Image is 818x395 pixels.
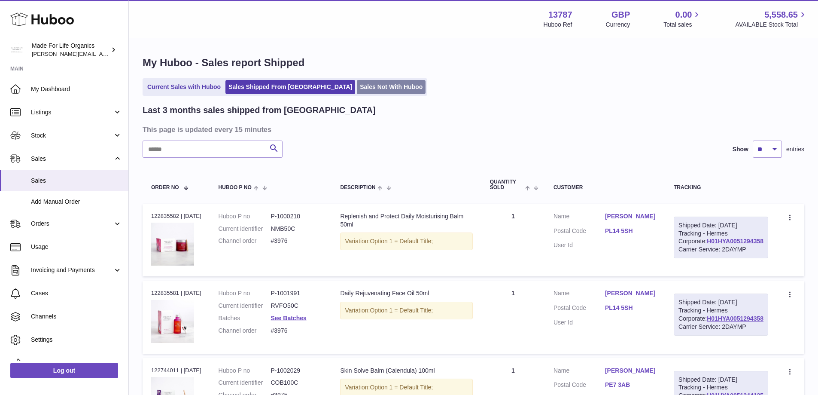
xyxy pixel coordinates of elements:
div: Huboo Ref [544,21,572,29]
span: Sales [31,155,113,163]
dt: User Id [553,241,605,249]
a: PL14 5SH [605,304,657,312]
td: 1 [481,204,545,276]
span: Description [340,185,375,190]
dt: Postal Code [553,304,605,314]
a: PE7 3AB [605,381,657,389]
span: Quantity Sold [490,179,523,190]
div: Skin Solve Balm (Calendula) 100ml [340,367,472,375]
a: 5,558.65 AVAILABLE Stock Total [735,9,808,29]
div: Tracking [674,185,768,190]
span: Sales [31,177,122,185]
div: Tracking - Hermes Corporate: [674,294,768,336]
a: Current Sales with Huboo [144,80,224,94]
dd: P-1001991 [271,289,323,297]
dt: Postal Code [553,381,605,391]
a: 0.00 Total sales [663,9,702,29]
img: replenish-and-protect-daily-moisturising-balm-50ml-nmb50c-1.jpg [151,223,194,266]
div: Shipped Date: [DATE] [678,298,763,306]
div: Made For Life Organics [32,42,109,58]
span: Total sales [663,21,702,29]
dt: Current identifier [219,379,271,387]
h2: Last 3 months sales shipped from [GEOGRAPHIC_DATA] [143,104,376,116]
dt: Huboo P no [219,212,271,220]
dt: Current identifier [219,302,271,310]
div: Shipped Date: [DATE] [678,376,763,384]
img: daily-rejuvenating-face-oil-50ml-rvfo50c-1.jpg [151,300,194,343]
div: Replenish and Protect Daily Moisturising Balm 50ml [340,212,472,229]
dd: RVFO50C [271,302,323,310]
h3: This page is updated every 15 minutes [143,125,802,134]
div: Variation: [340,302,472,319]
span: Usage [31,243,122,251]
a: [PERSON_NAME] [605,212,657,220]
span: Option 1 = Default Title; [370,384,433,391]
dt: Channel order [219,237,271,245]
a: Sales Not With Huboo [357,80,426,94]
strong: 13787 [548,9,572,21]
label: Show [733,145,748,153]
dd: #3976 [271,237,323,245]
div: 122835581 | [DATE] [151,289,201,297]
span: 0.00 [675,9,692,21]
dd: P-1000210 [271,212,323,220]
dt: Postal Code [553,227,605,237]
a: H01HYA0051294358 [707,315,763,322]
dt: Huboo P no [219,367,271,375]
a: H01HYA0051294358 [707,238,763,245]
h1: My Huboo - Sales report Shipped [143,56,804,70]
dd: P-1002029 [271,367,323,375]
div: Carrier Service: 2DAYMP [678,245,763,254]
div: Carrier Service: 2DAYMP [678,323,763,331]
a: Log out [10,363,118,378]
img: geoff.winwood@madeforlifeorganics.com [10,43,23,56]
div: Shipped Date: [DATE] [678,221,763,230]
div: 122744011 | [DATE] [151,367,201,374]
span: 5,558.65 [764,9,798,21]
span: Huboo P no [219,185,252,190]
span: Orders [31,220,113,228]
span: Invoicing and Payments [31,266,113,274]
dt: Huboo P no [219,289,271,297]
span: Add Manual Order [31,198,122,206]
dt: Name [553,212,605,223]
span: Order No [151,185,179,190]
span: AVAILABLE Stock Total [735,21,808,29]
td: 1 [481,281,545,353]
span: entries [786,145,804,153]
dt: Name [553,367,605,377]
dt: Channel order [219,327,271,335]
div: 122835582 | [DATE] [151,212,201,220]
span: Channels [31,312,122,321]
span: Option 1 = Default Title; [370,307,433,314]
span: Option 1 = Default Title; [370,238,433,245]
a: [PERSON_NAME] [605,367,657,375]
a: PL14 5SH [605,227,657,235]
dd: #3976 [271,327,323,335]
dd: COB100C [271,379,323,387]
span: Returns [31,359,122,367]
div: Tracking - Hermes Corporate: [674,217,768,259]
div: Customer [553,185,657,190]
dt: User Id [553,318,605,327]
dd: NMB50C [271,225,323,233]
div: Daily Rejuvenating Face Oil 50ml [340,289,472,297]
dt: Name [553,289,605,300]
dt: Current identifier [219,225,271,233]
a: See Batches [271,315,306,322]
strong: GBP [611,9,630,21]
span: Cases [31,289,122,297]
div: Currency [606,21,630,29]
span: [PERSON_NAME][EMAIL_ADDRESS][PERSON_NAME][DOMAIN_NAME] [32,50,218,57]
div: Variation: [340,233,472,250]
span: Listings [31,108,113,116]
span: My Dashboard [31,85,122,93]
a: [PERSON_NAME] [605,289,657,297]
a: Sales Shipped From [GEOGRAPHIC_DATA] [225,80,355,94]
span: Stock [31,132,113,140]
dt: Batches [219,314,271,322]
span: Settings [31,336,122,344]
